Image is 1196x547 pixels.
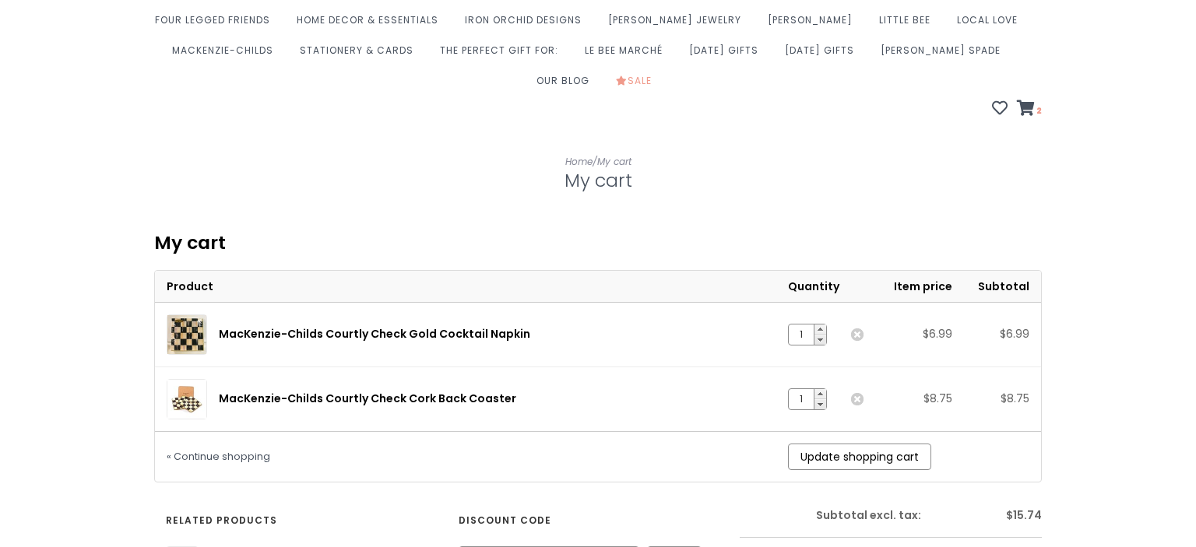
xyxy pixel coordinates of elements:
[793,324,810,345] input: Quantity
[768,9,860,40] a: [PERSON_NAME]
[978,279,1029,294] span: Subtotal
[166,512,277,529] strong: Related products
[814,335,826,345] a: Decrease quantity by 1
[616,70,660,100] a: Sale
[851,393,864,405] a: Remove
[1000,326,1029,342] span: $6.99
[879,9,938,40] a: Little Bee
[816,507,921,523] strong: Subtotal excl. tax:
[1001,391,1029,406] span: $8.75
[459,512,551,529] strong: Discount code
[300,40,421,70] a: Stationery & Cards
[167,380,206,419] img: MacKenzie-Childs Courtly Check Cork Back Coaster
[1035,104,1042,117] span: 2
[689,40,766,70] a: [DATE] Gifts
[851,328,864,341] a: Remove
[1006,507,1042,523] strong: $15.74
[839,271,864,303] th: Actions
[167,450,270,463] a: « Continue shopping
[785,40,862,70] a: [DATE] Gifts
[172,40,281,70] a: MacKenzie-Childs
[440,40,566,70] a: The perfect gift for:
[154,270,1042,482] form: Cart
[881,40,1008,70] a: [PERSON_NAME] Spade
[155,9,278,40] a: Four Legged Friends
[1017,102,1042,117] a: 2
[167,315,206,354] img: MacKenzie-Childs Courtly Check Gold Cocktail Napkin
[923,326,952,342] span: $6.99
[957,9,1025,40] a: Local Love
[219,391,516,406] a: MacKenzie-Childs Courtly Check Cork Back Coaster
[597,155,631,168] a: My cart
[219,326,530,342] a: MacKenzie-Childs Courtly Check Gold Cocktail Napkin
[814,324,826,335] a: Increase quantity by 1
[154,232,1042,254] div: My cart
[465,9,589,40] a: Iron Orchid Designs
[814,399,826,409] a: Decrease quantity by 1
[894,279,952,294] span: Item price
[788,279,839,294] span: Quantity
[608,9,749,40] a: [PERSON_NAME] Jewelry
[923,391,952,406] span: $8.75
[585,40,670,70] a: Le Bee Marché
[536,70,597,100] a: Our Blog
[297,9,446,40] a: Home Decor & Essentials
[814,389,826,399] a: Increase quantity by 1
[793,389,810,409] input: Quantity
[788,444,931,470] a: Update shopping cart
[167,279,213,294] span: Product
[565,155,593,168] a: Home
